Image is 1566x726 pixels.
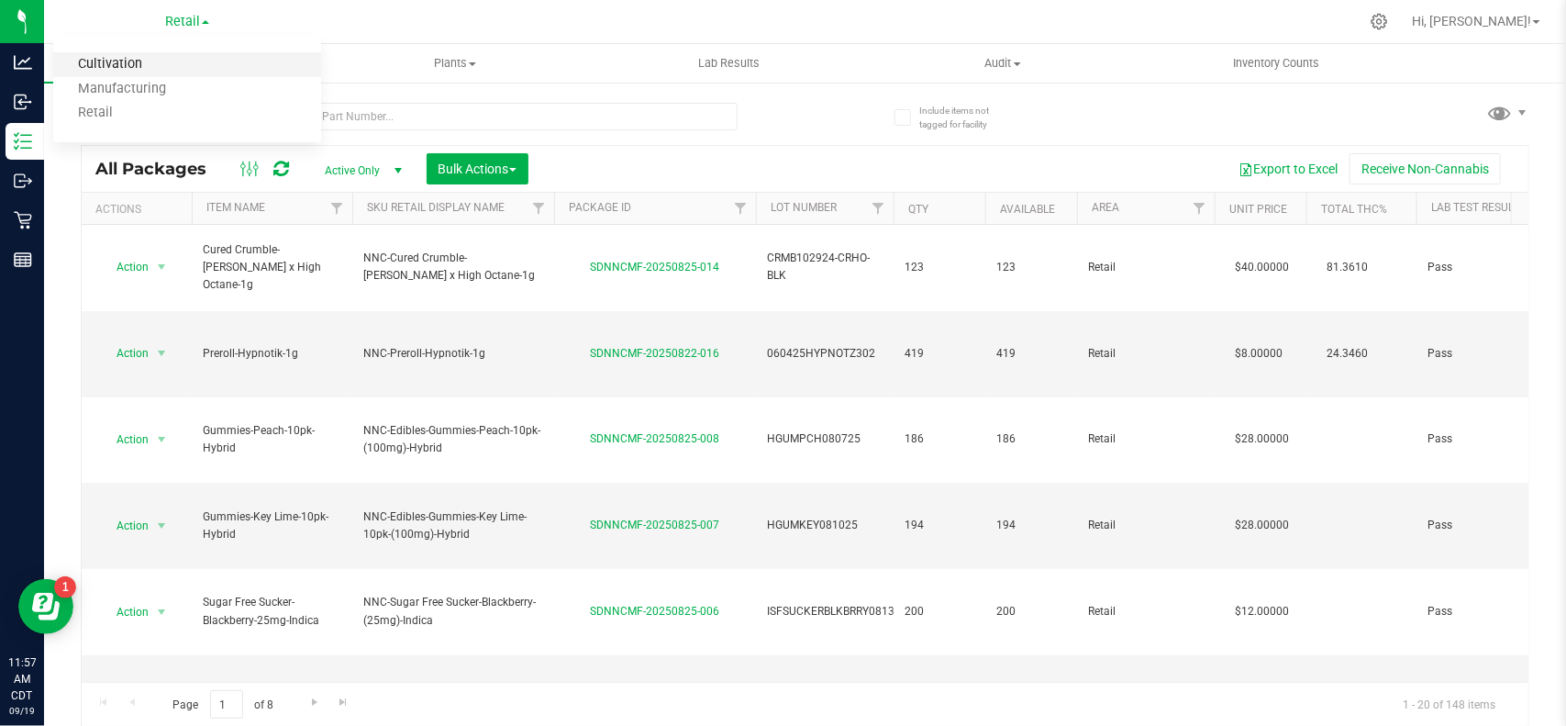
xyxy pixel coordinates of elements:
span: Pass [1427,259,1543,276]
span: NNC-Edibles-Gummies-Key Lime-10pk-(100mg)-Hybrid [363,508,543,543]
a: Retail [53,101,321,126]
a: Go to the next page [301,690,328,715]
span: Inventory Counts [1209,55,1345,72]
span: Pass [1427,517,1543,534]
button: Bulk Actions [427,153,528,184]
span: 200 [905,603,974,620]
iframe: Resource center unread badge [54,576,76,598]
span: Pass [1427,345,1543,363]
inline-svg: Retail [14,211,32,229]
span: Hi, [PERSON_NAME]! [1412,14,1531,28]
span: Action [100,427,150,452]
span: 123 [905,259,974,276]
span: select [150,427,173,452]
a: Qty [908,203,928,216]
a: Filter [322,193,352,224]
span: $8.00000 [1226,341,1292,367]
span: Gummies-Key Lime-10pk-Hybrid [203,508,341,543]
div: Actions [95,203,184,216]
inline-svg: Reports [14,251,32,269]
span: 123 [996,259,1066,276]
a: Filter [524,193,554,224]
span: 186 [996,430,1066,448]
a: Cultivation [53,52,321,77]
span: Audit [867,55,1139,72]
span: Retail [1088,259,1204,276]
span: 419 [905,345,974,363]
a: SDNNCMF-20250825-007 [591,519,720,531]
button: Receive Non-Cannabis [1349,153,1501,184]
span: Page of 8 [157,690,289,719]
span: select [150,341,173,366]
a: Filter [726,193,756,224]
a: SDNNCMF-20250822-016 [591,347,720,360]
span: ISFSUCKERBLKBRRY081325 [767,603,907,620]
a: Manufacturing [53,77,321,102]
inline-svg: Analytics [14,53,32,72]
a: Total THC% [1321,203,1387,216]
input: 1 [210,690,243,719]
span: 186 [905,430,974,448]
span: select [150,254,173,280]
span: 194 [905,517,974,534]
span: Action [100,254,150,280]
span: select [150,513,173,539]
span: Retail [165,14,200,29]
span: CRMB102924-CRHO-BLK [767,250,883,285]
span: Preroll-Hypnotik-1g [203,345,341,363]
a: Audit [866,44,1140,83]
a: Lab Test Result [1431,201,1518,214]
span: 060425HYPNOTZ302 [767,345,883,363]
span: NNC-Preroll-Hypnotik-1g [363,345,543,363]
span: $28.00000 [1226,512,1298,539]
span: Action [100,599,150,625]
span: Pass [1427,430,1543,448]
div: Manage settings [1368,13,1391,30]
span: 194 [996,517,1066,534]
span: 24.3460 [1317,341,1377,367]
span: Retail [1088,345,1204,363]
span: Plants [319,55,592,72]
span: Sugar Free Sucker-Blackberry-25mg-Indica [203,594,341,629]
span: Action [100,341,150,366]
a: Item Name [206,201,265,214]
span: 81.3610 [1317,254,1377,281]
span: Pass [1427,603,1543,620]
span: 1 - 20 of 148 items [1388,690,1510,718]
span: HGUMKEY081025 [767,517,883,534]
a: Area [1092,201,1119,214]
span: NNC-Sugar Free Sucker-Blackberry-(25mg)-Indica [363,594,543,629]
span: 419 [996,345,1066,363]
span: NNC-Edibles-Gummies-Peach-10pk-(100mg)-Hybrid [363,422,543,457]
a: Plants [318,44,593,83]
a: Lab Results [592,44,866,83]
a: Go to the last page [330,690,357,715]
span: Bulk Actions [439,162,516,176]
a: Filter [1184,193,1215,224]
span: Action [100,513,150,539]
span: $28.00000 [1226,426,1298,452]
a: Unit Price [1229,203,1287,216]
span: Inventory [44,55,318,72]
a: SDNNCMF-20250825-014 [591,261,720,274]
span: Retail [1088,430,1204,448]
iframe: Resource center [18,579,73,634]
span: Gummies-Peach-10pk-Hybrid [203,422,341,457]
a: SDNNCMF-20250825-008 [591,432,720,445]
span: $40.00000 [1226,254,1298,281]
span: Include items not tagged for facility [919,104,1011,131]
a: Filter [863,193,894,224]
span: Cured Crumble-[PERSON_NAME] x High Octane-1g [203,241,341,295]
a: Available [1000,203,1055,216]
span: select [150,599,173,625]
a: Inventory Counts [1139,44,1414,83]
span: 200 [996,603,1066,620]
a: Lot Number [771,201,837,214]
inline-svg: Inbound [14,93,32,111]
span: Retail [1088,517,1204,534]
span: Retail [1088,603,1204,620]
inline-svg: Outbound [14,172,32,190]
inline-svg: Inventory [14,132,32,151]
a: SKU Retail Display Name [367,201,505,214]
